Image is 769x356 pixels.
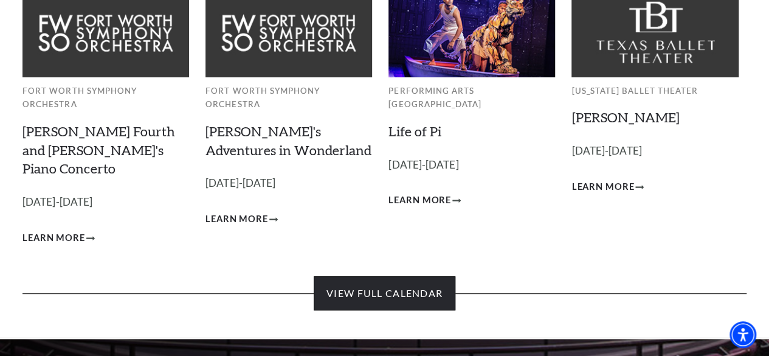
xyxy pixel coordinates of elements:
p: [DATE]-[DATE] [388,156,555,174]
p: [DATE]-[DATE] [22,194,189,211]
p: [US_STATE] Ballet Theater [571,84,738,98]
a: Learn More Life of Pi [388,193,461,208]
a: View Full Calendar [314,276,455,310]
span: Learn More [22,231,85,246]
span: Learn More [571,180,634,195]
span: Learn More [388,193,451,208]
p: Fort Worth Symphony Orchestra [22,84,189,111]
a: Learn More Brahms Fourth and Grieg's Piano Concerto [22,231,95,246]
a: [PERSON_NAME] [571,109,679,125]
a: Learn More Peter Pan [571,180,644,195]
p: [DATE]-[DATE] [571,142,738,160]
a: Learn More Alice's Adventures in Wonderland [205,212,278,227]
a: [PERSON_NAME] Fourth and [PERSON_NAME]'s Piano Concerto [22,123,175,177]
p: Fort Worth Symphony Orchestra [205,84,372,111]
a: [PERSON_NAME]'s Adventures in Wonderland [205,123,371,158]
div: Accessibility Menu [729,321,756,348]
p: [DATE]-[DATE] [205,175,372,192]
span: Learn More [205,212,268,227]
a: Life of Pi [388,123,441,139]
p: Performing Arts [GEOGRAPHIC_DATA] [388,84,555,111]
